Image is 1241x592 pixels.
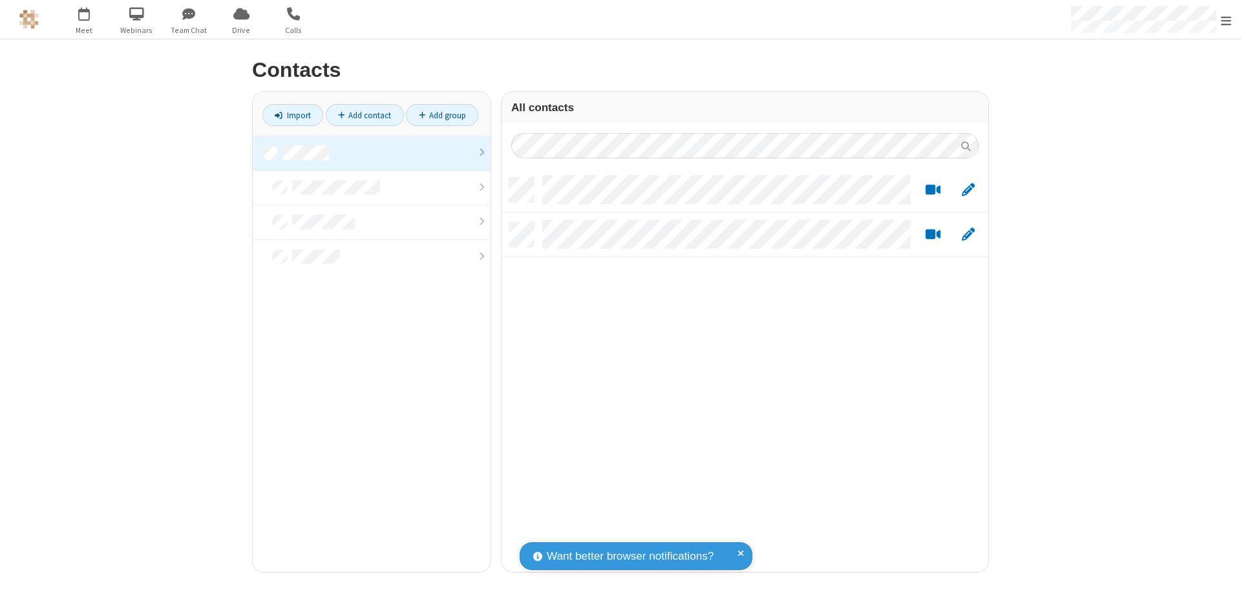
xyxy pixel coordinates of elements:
h2: Contacts [252,59,989,81]
a: Add contact [326,104,404,126]
img: QA Selenium DO NOT DELETE OR CHANGE [19,10,39,29]
button: Edit [955,227,981,243]
span: Meet [60,25,109,36]
span: Want better browser notifications? [547,548,714,565]
button: Edit [955,182,981,198]
span: Calls [270,25,318,36]
a: Add group [406,104,478,126]
span: Drive [217,25,266,36]
a: Import [262,104,323,126]
div: grid [502,168,988,572]
span: Team Chat [165,25,213,36]
button: Start a video meeting [920,227,946,243]
h3: All contacts [511,101,979,114]
button: Start a video meeting [920,182,946,198]
span: Webinars [112,25,161,36]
